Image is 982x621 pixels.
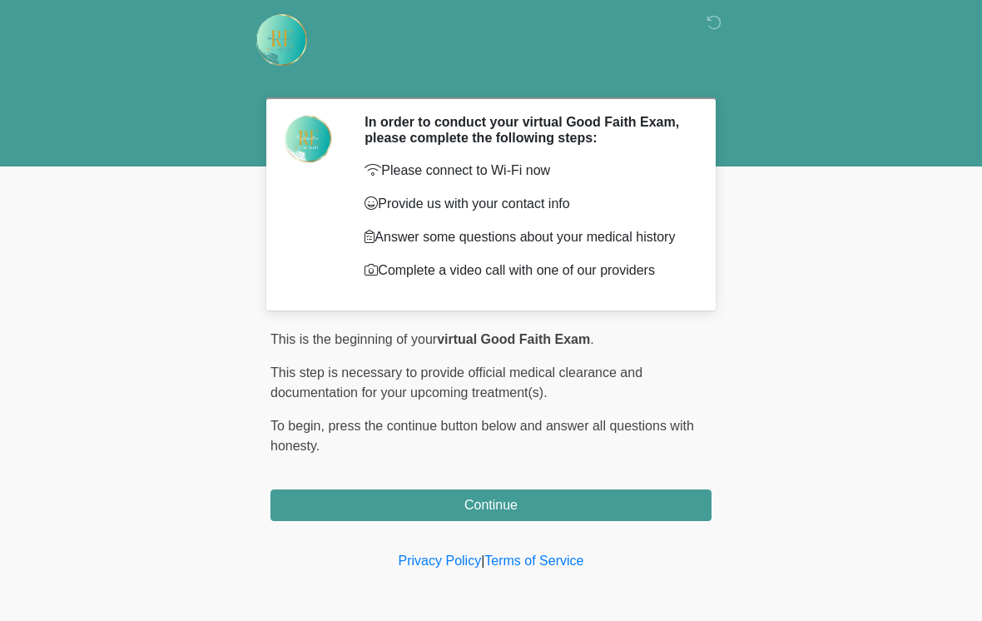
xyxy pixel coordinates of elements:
span: . [590,332,593,346]
p: Please connect to Wi-Fi now [365,161,687,181]
img: Rehydrate Aesthetics & Wellness Logo [254,12,309,67]
span: press the continue button below and answer all questions with honesty. [270,419,694,453]
p: Complete a video call with one of our providers [365,261,687,281]
strong: virtual Good Faith Exam [437,332,590,346]
button: Continue [270,489,712,521]
span: This step is necessary to provide official medical clearance and documentation for your upcoming ... [270,365,642,400]
a: | [481,554,484,568]
a: Terms of Service [484,554,583,568]
span: To begin, [270,419,328,433]
img: Agent Avatar [283,114,333,164]
p: Answer some questions about your medical history [365,227,687,247]
span: This is the beginning of your [270,332,437,346]
p: Provide us with your contact info [365,194,687,214]
a: Privacy Policy [399,554,482,568]
h2: In order to conduct your virtual Good Faith Exam, please complete the following steps: [365,114,687,146]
